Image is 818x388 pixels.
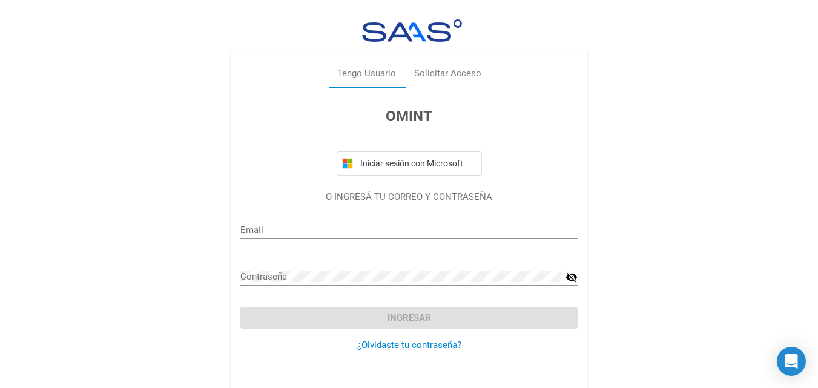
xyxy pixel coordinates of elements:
[240,307,578,329] button: Ingresar
[240,190,578,204] p: O INGRESÁ TU CORREO Y CONTRASEÑA
[337,67,396,81] div: Tengo Usuario
[388,312,431,323] span: Ingresar
[337,151,482,176] button: Iniciar sesión con Microsoft
[357,340,461,350] a: ¿Olvidaste tu contraseña?
[414,67,481,81] div: Solicitar Acceso
[566,270,578,284] mat-icon: visibility_off
[240,105,578,127] h3: OMINT
[358,159,477,168] span: Iniciar sesión con Microsoft
[777,347,806,376] div: Open Intercom Messenger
